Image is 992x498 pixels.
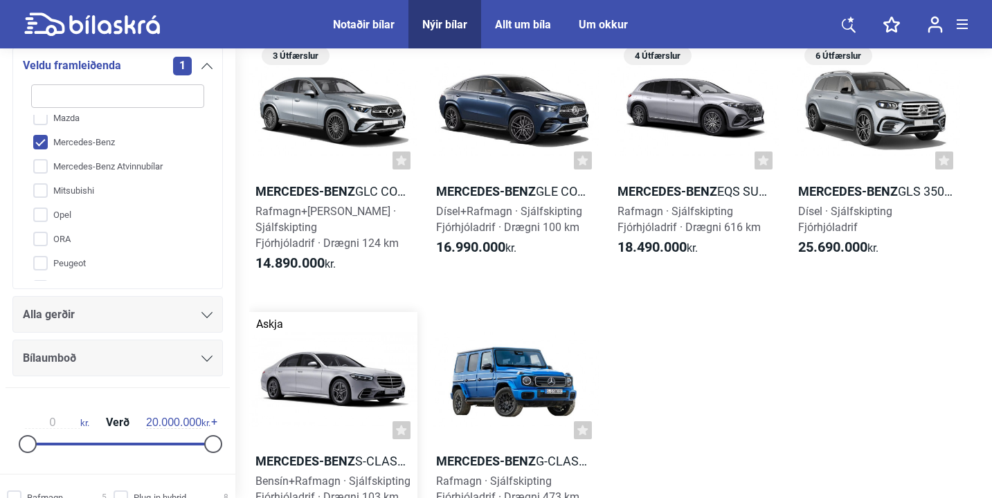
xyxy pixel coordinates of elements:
[255,255,325,271] b: 14.890.000
[430,183,598,199] h2: GLE Coupé 350 de 4MATIC
[430,453,598,469] h2: G-Class G 580 m. EQ
[102,417,133,428] span: Verð
[792,41,960,284] a: 6 ÚtfærslurMercedes-BenzGLS 350 d 4MATICDísel · SjálfskiptingFjórhjóladrif25.690.000kr.
[798,184,898,199] b: Mercedes-Benz
[249,183,417,199] h2: GLC Coupé 300 e 4MATIC
[617,239,698,256] span: kr.
[811,46,865,65] span: 6 Útfærslur
[436,239,505,255] b: 16.990.000
[436,239,516,256] span: kr.
[25,416,89,429] span: kr.
[333,18,395,31] a: Notaðir bílar
[249,41,417,284] a: 3 ÚtfærslurMercedes-BenzGLC Coupé 300 e 4MATICRafmagn+[PERSON_NAME] · SjálfskiptingFjórhjóladrif ...
[23,305,75,324] span: Alla gerðir
[928,16,943,33] img: user-login.svg
[495,18,551,31] a: Allt um bíla
[255,205,399,250] span: Rafmagn+[PERSON_NAME] · Sjálfskipting Fjórhjóladrif · Drægni 124 km
[249,453,417,469] h2: S-Class 580e 4MATIC
[617,184,717,199] b: Mercedes-Benz
[792,183,960,199] h2: GLS 350 d 4MATIC
[611,41,779,284] a: 4 ÚtfærslurMercedes-BenzEQS SUV 450 4MATICRafmagn · SjálfskiptingFjórhjóladrif · Drægni 616 km18....
[798,239,878,256] span: kr.
[255,255,336,272] span: kr.
[146,416,210,429] span: kr.
[611,183,779,199] h2: EQS SUV 450 4MATIC
[617,205,761,234] span: Rafmagn · Sjálfskipting Fjórhjóladrif · Drægni 616 km
[798,205,892,234] span: Dísel · Sjálfskipting Fjórhjóladrif
[430,41,598,284] a: Mercedes-BenzGLE Coupé 350 de 4MATICDísel+Rafmagn · SjálfskiptingFjórhjóladrif · Drægni 100 km16....
[255,184,355,199] b: Mercedes-Benz
[798,239,867,255] b: 25.690.000
[255,454,355,468] b: Mercedes-Benz
[436,205,582,234] span: Dísel+Rafmagn · Sjálfskipting Fjórhjóladrif · Drægni 100 km
[256,319,283,330] div: Askja
[422,18,467,31] a: Nýir bílar
[617,239,687,255] b: 18.490.000
[436,454,536,468] b: Mercedes-Benz
[579,18,628,31] a: Um okkur
[173,57,192,75] span: 1
[436,184,536,199] b: Mercedes-Benz
[23,349,76,368] span: Bílaumboð
[23,56,121,75] span: Veldu framleiðenda
[631,46,685,65] span: 4 Útfærslur
[269,46,323,65] span: 3 Útfærslur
